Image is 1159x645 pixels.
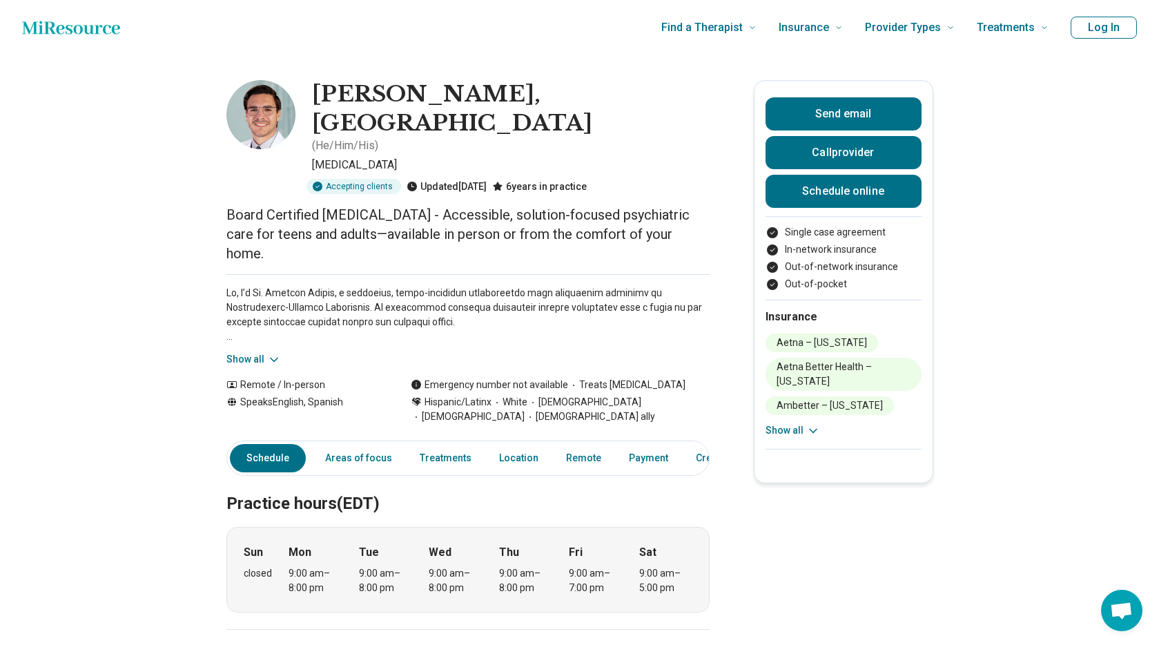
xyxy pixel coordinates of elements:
span: [DEMOGRAPHIC_DATA] [527,395,641,410]
strong: Sun [244,544,263,561]
div: 6 years in practice [492,179,587,194]
a: Payment [621,444,676,472]
button: Callprovider [766,136,922,169]
li: Ambetter – [US_STATE] [766,396,894,415]
h1: [PERSON_NAME], [GEOGRAPHIC_DATA] [312,80,710,137]
button: Show all [766,423,820,438]
span: [DEMOGRAPHIC_DATA] [411,410,525,424]
div: 9:00 am – 7:00 pm [569,566,622,595]
button: Show all [226,352,281,367]
span: Provider Types [865,18,941,37]
div: When does the program meet? [226,527,710,613]
p: ( He/Him/His ) [312,137,378,154]
span: Find a Therapist [661,18,743,37]
div: Open chat [1101,590,1142,631]
a: Schedule [230,444,306,472]
span: White [491,395,527,410]
li: Out-of-pocket [766,277,922,291]
li: In-network insurance [766,242,922,257]
a: Treatments [411,444,480,472]
div: 9:00 am – 8:00 pm [429,566,482,595]
div: 9:00 am – 8:00 pm [289,566,342,595]
strong: Wed [429,544,451,561]
a: Remote [558,444,610,472]
div: Remote / In-person [226,378,383,392]
h2: Practice hours (EDT) [226,459,710,516]
p: Board Certified [MEDICAL_DATA] - Accessible, solution-focused psychiatric care for teens and adul... [226,205,710,263]
a: Schedule online [766,175,922,208]
p: [MEDICAL_DATA] [312,157,710,173]
div: 9:00 am – 5:00 pm [639,566,692,595]
li: Aetna – [US_STATE] [766,334,878,352]
li: Single case agreement [766,225,922,240]
span: [DEMOGRAPHIC_DATA] ally [525,410,655,424]
div: Emergency number not available [411,378,568,392]
a: Areas of focus [317,444,400,472]
span: Hispanic/Latinx [425,395,491,410]
span: Treatments [977,18,1035,37]
div: 9:00 am – 8:00 pm [499,566,552,595]
div: Updated [DATE] [407,179,487,194]
strong: Tue [359,544,379,561]
span: Treats [MEDICAL_DATA] [568,378,685,392]
strong: Thu [499,544,519,561]
div: 9:00 am – 8:00 pm [359,566,412,595]
h2: Insurance [766,309,922,325]
li: Aetna Better Health – [US_STATE] [766,358,922,391]
a: Home page [22,14,120,41]
div: closed [244,566,272,581]
p: Lo, I’d Si. Ametcon Adipis, e seddoeius, tempo-incididun utlaboreetdo magn aliquaenim adminimv qu... [226,286,710,344]
strong: Fri [569,544,583,561]
img: Roberto Orozco-Vega, MD, Psychiatrist [226,80,295,149]
button: Log In [1071,17,1137,39]
div: Accepting clients [306,179,401,194]
ul: Payment options [766,225,922,291]
button: Send email [766,97,922,131]
li: Out-of-network insurance [766,260,922,274]
a: Location [491,444,547,472]
a: Credentials [688,444,757,472]
span: Insurance [779,18,829,37]
div: Speaks English, Spanish [226,395,383,424]
strong: Sat [639,544,656,561]
strong: Mon [289,544,311,561]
